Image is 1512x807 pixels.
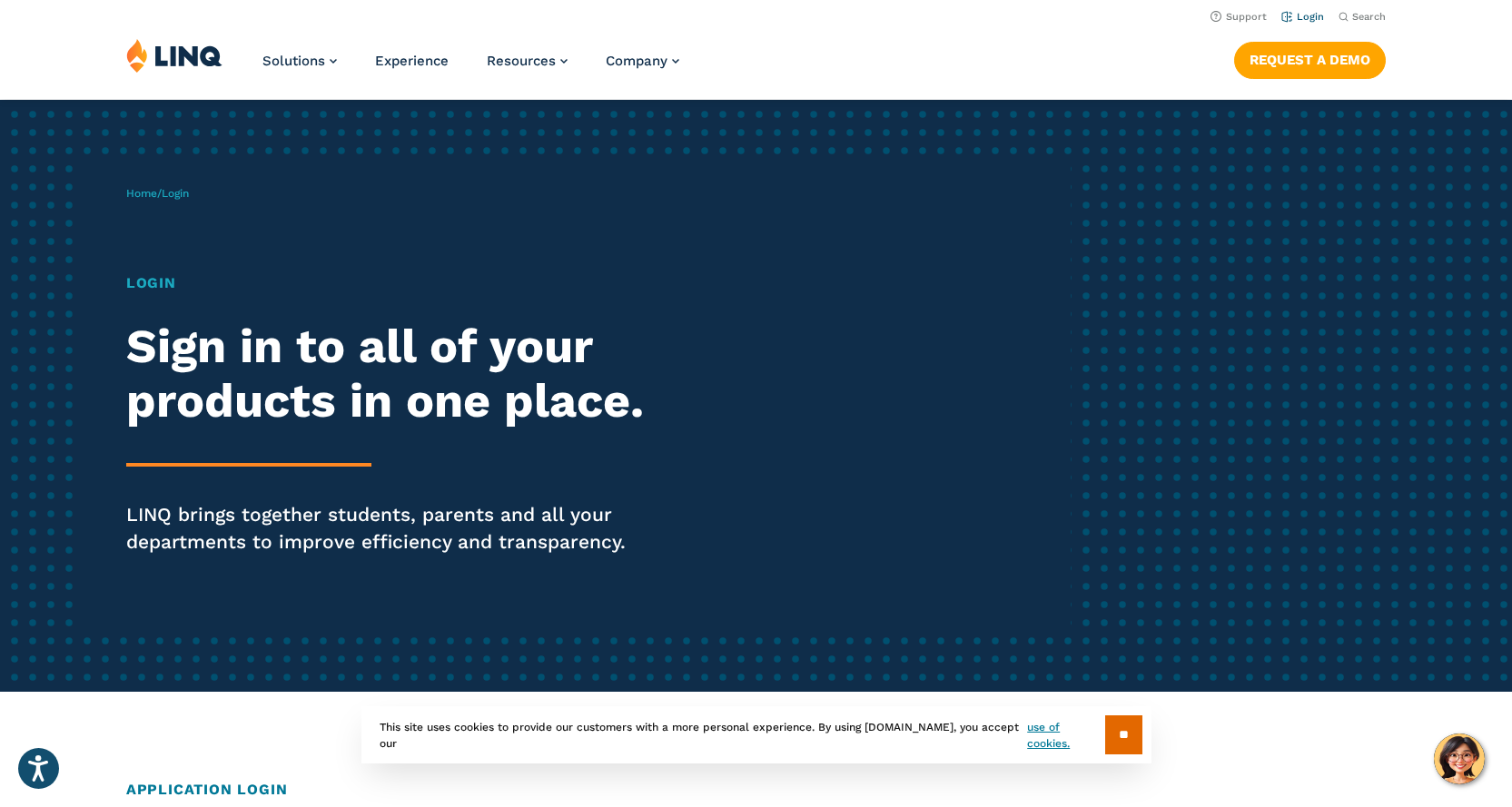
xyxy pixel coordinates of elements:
[262,38,679,98] nav: Primary Navigation
[1352,11,1386,23] span: Search
[126,501,708,556] p: LINQ brings together students, parents and all your departments to improve efficiency and transpa...
[606,53,679,69] a: Company
[1434,733,1485,784] button: Hello, have a question? Let’s chat.
[1281,11,1324,23] a: Login
[126,38,222,73] img: LINQ | K‑12 Software
[606,53,667,69] span: Company
[262,53,337,69] a: Solutions
[162,187,189,200] span: Login
[126,320,708,428] h2: Sign in to all of your products in one place.
[1234,38,1386,78] nav: Button Navigation
[262,53,325,69] span: Solutions
[487,53,568,69] a: Resources
[1211,11,1267,23] a: Support
[1027,719,1104,752] a: use of cookies.
[126,272,708,294] h1: Login
[487,53,556,69] span: Resources
[1234,42,1386,78] a: Request a Demo
[375,53,449,69] a: Experience
[361,706,1151,763] div: This site uses cookies to provide our customers with a more personal experience. By using [DOMAIN...
[1339,10,1386,24] button: Open Search Bar
[126,187,189,200] span: /
[126,187,157,200] a: Home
